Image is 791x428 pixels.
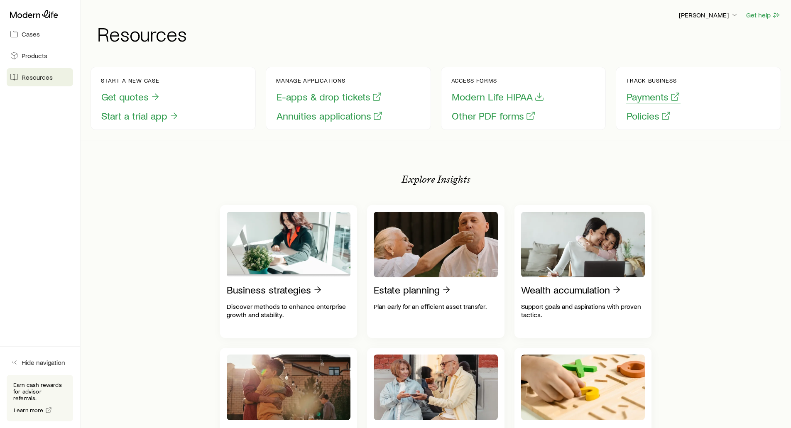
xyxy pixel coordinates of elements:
[22,358,65,367] span: Hide navigation
[521,355,645,420] img: Product guides
[7,25,73,43] a: Cases
[7,353,73,372] button: Hide navigation
[220,205,358,338] a: Business strategiesDiscover methods to enhance enterprise growth and stability.
[626,110,671,122] button: Policies
[276,77,383,84] p: Manage applications
[679,11,739,19] p: [PERSON_NAME]
[22,51,47,60] span: Products
[374,355,498,420] img: Charitable giving
[678,10,739,20] button: [PERSON_NAME]
[227,355,351,420] img: Retirement
[626,77,681,84] p: Track business
[367,205,504,338] a: Estate planningPlan early for an efficient asset transfer.
[521,212,645,277] img: Wealth accumulation
[514,205,652,338] a: Wealth accumulationSupport goals and aspirations with proven tactics.
[451,90,545,103] button: Modern Life HIPAA
[521,284,610,296] p: Wealth accumulation
[374,212,498,277] img: Estate planning
[374,284,440,296] p: Estate planning
[14,407,44,413] span: Learn more
[626,90,681,103] button: Payments
[402,174,470,185] p: Explore Insights
[451,110,536,122] button: Other PDF forms
[22,30,40,38] span: Cases
[97,24,781,44] h1: Resources
[276,110,383,122] button: Annuities applications
[521,302,645,319] p: Support goals and aspirations with proven tactics.
[22,73,53,81] span: Resources
[13,382,66,401] p: Earn cash rewards for advisor referrals.
[7,375,73,421] div: Earn cash rewards for advisor referrals.Learn more
[101,90,161,103] button: Get quotes
[227,284,311,296] p: Business strategies
[227,302,351,319] p: Discover methods to enhance enterprise growth and stability.
[7,46,73,65] a: Products
[374,302,498,311] p: Plan early for an efficient asset transfer.
[746,10,781,20] button: Get help
[101,77,179,84] p: Start a new case
[7,68,73,86] a: Resources
[227,212,351,277] img: Business strategies
[451,77,545,84] p: Access forms
[276,90,382,103] button: E-apps & drop tickets
[101,110,179,122] button: Start a trial app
